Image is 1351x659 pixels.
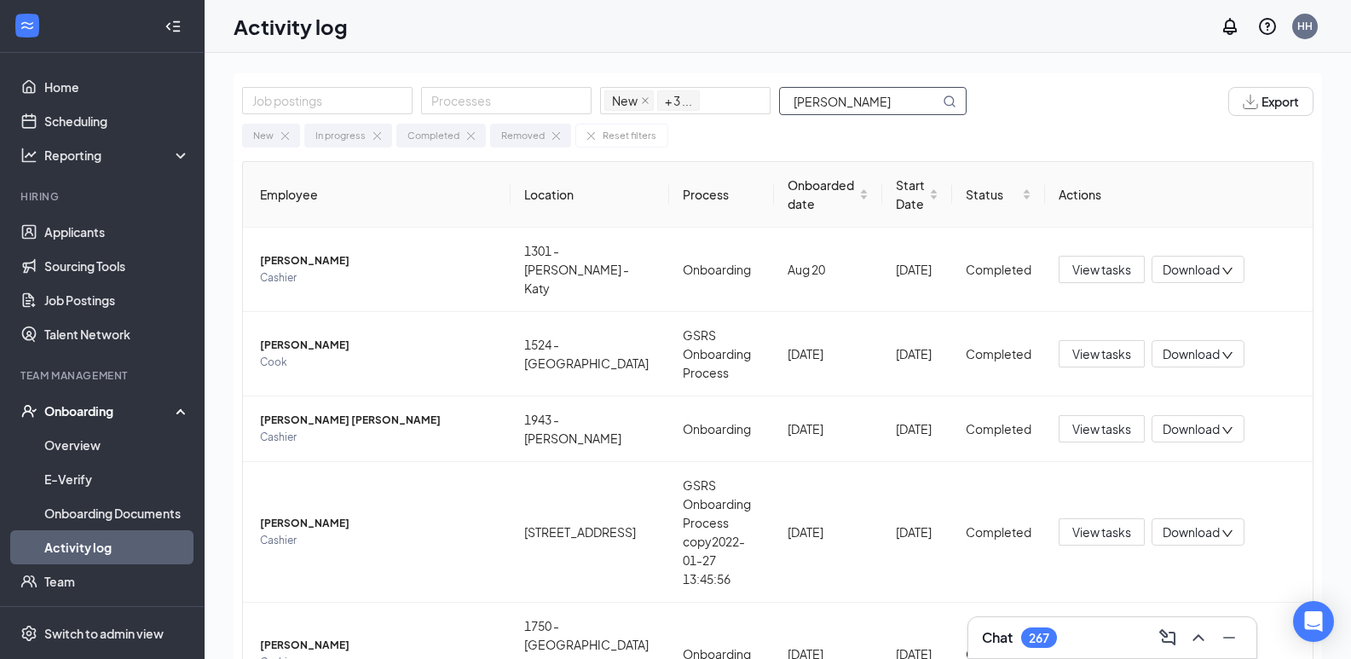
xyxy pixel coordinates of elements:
span: down [1221,528,1233,540]
span: View tasks [1072,419,1131,438]
span: Cashier [260,532,497,549]
a: Talent Network [44,317,190,351]
svg: QuestionInfo [1257,16,1278,37]
button: ChevronUp [1185,624,1212,651]
span: [PERSON_NAME] [260,637,497,654]
span: [PERSON_NAME] [260,515,497,532]
th: Employee [243,162,511,228]
span: Cashier [260,429,497,446]
span: [PERSON_NAME] [260,252,497,269]
a: Job Postings [44,283,190,317]
div: Reset filters [603,128,656,143]
td: 1301 - [PERSON_NAME] - Katy [511,228,669,312]
a: DocumentsCrown [44,598,190,633]
div: New [253,128,274,143]
span: View tasks [1072,260,1131,279]
span: New [612,91,638,110]
td: Onboarding [669,228,774,312]
span: Cashier [260,269,497,286]
span: Download [1163,523,1220,541]
button: View tasks [1059,415,1145,442]
div: Reporting [44,147,191,164]
span: [PERSON_NAME] [260,337,497,354]
span: down [1221,350,1233,361]
svg: ChevronUp [1188,627,1209,648]
div: In progress [315,128,366,143]
span: down [1221,265,1233,277]
span: New [604,90,654,111]
div: [DATE] [788,344,868,363]
svg: Minimize [1219,627,1239,648]
button: Export [1228,87,1313,116]
a: Sourcing Tools [44,249,190,283]
span: Status [966,185,1019,204]
th: Location [511,162,669,228]
span: Cook [260,354,497,371]
td: GSRS Onboarding Process [669,312,774,396]
div: Onboarding [44,402,176,419]
th: Actions [1045,162,1313,228]
div: Removed [501,128,545,143]
div: Completed [966,344,1031,363]
div: Aug 20 [788,260,868,279]
div: [DATE] [896,260,938,279]
span: View tasks [1072,344,1131,363]
a: E-Verify [44,462,190,496]
div: [DATE] [788,523,868,541]
td: [STREET_ADDRESS] [511,462,669,603]
div: 267 [1029,631,1049,645]
td: 1524 - [GEOGRAPHIC_DATA] [511,312,669,396]
span: + 3 ... [657,90,700,111]
svg: Analysis [20,147,38,164]
h1: Activity log [234,12,348,41]
div: Switch to admin view [44,625,164,642]
span: Start Date [896,176,926,213]
a: Team [44,564,190,598]
span: View tasks [1072,523,1131,541]
th: Start Date [882,162,952,228]
svg: Notifications [1220,16,1240,37]
div: [DATE] [896,344,938,363]
a: Overview [44,428,190,462]
td: Onboarding [669,396,774,462]
h3: Chat [982,628,1013,647]
button: View tasks [1059,340,1145,367]
span: Download [1163,420,1220,438]
div: Hiring [20,189,187,204]
svg: WorkstreamLogo [19,17,36,34]
span: + 3 ... [665,91,692,110]
span: close [641,96,650,105]
td: GSRS Onboarding Process copy2022-01-27 13:45:56 [669,462,774,603]
div: Completed [966,260,1031,279]
a: Scheduling [44,104,190,138]
div: [DATE] [788,419,868,438]
span: down [1221,425,1233,436]
a: Activity log [44,530,190,564]
span: Download [1163,261,1220,279]
div: HH [1297,19,1313,33]
span: Download [1163,345,1220,363]
div: Completed [407,128,459,143]
div: Completed [966,523,1031,541]
th: Process [669,162,774,228]
a: Applicants [44,215,190,249]
button: Minimize [1215,624,1243,651]
span: Export [1262,95,1299,107]
div: [DATE] [896,419,938,438]
div: [DATE] [896,523,938,541]
span: [PERSON_NAME] [PERSON_NAME] [260,412,497,429]
button: View tasks [1059,256,1145,283]
a: Home [44,70,190,104]
span: Onboarded date [788,176,855,213]
button: ComposeMessage [1154,624,1181,651]
th: Onboarded date [774,162,881,228]
td: 1943 - [PERSON_NAME] [511,396,669,462]
svg: Collapse [165,18,182,35]
div: Completed [966,419,1031,438]
div: Open Intercom Messenger [1293,601,1334,642]
svg: MagnifyingGlass [943,95,956,108]
a: Onboarding Documents [44,496,190,530]
svg: ComposeMessage [1158,627,1178,648]
svg: Settings [20,625,38,642]
div: Team Management [20,368,187,383]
